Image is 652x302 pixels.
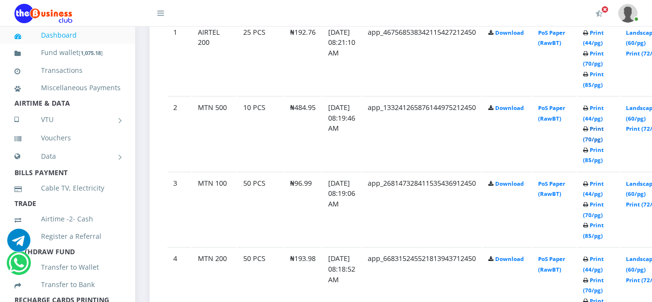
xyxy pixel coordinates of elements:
td: [DATE] 08:21:10 AM [322,21,361,96]
a: PoS Paper (RawBT) [538,180,565,198]
a: Dashboard [14,24,121,46]
a: Transactions [14,59,121,82]
a: Fund wallet[1,075.18] [14,41,121,64]
a: Print (70/pg) [583,201,604,219]
td: [DATE] 08:19:46 AM [322,96,361,171]
a: VTU [14,108,121,132]
a: Print (44/pg) [583,104,604,122]
td: app_133241265876144975212450 [362,96,482,171]
span: Activate Your Membership [601,6,609,13]
td: 3 [167,172,191,247]
a: Download [495,180,524,187]
a: Print (70/pg) [583,276,604,294]
td: app_268147328411535436912450 [362,172,482,247]
td: [DATE] 08:19:06 AM [322,172,361,247]
td: ₦484.95 [284,96,321,171]
td: AIRTEL 200 [192,21,236,96]
a: Print (85/pg) [583,146,604,164]
a: Cable TV, Electricity [14,177,121,199]
a: Download [495,29,524,36]
a: Print (85/pg) [583,70,604,88]
a: Transfer to Wallet [14,256,121,278]
a: Vouchers [14,127,121,149]
td: 25 PCS [237,21,283,96]
small: [ ] [79,49,103,56]
a: Airtime -2- Cash [14,208,121,230]
a: Register a Referral [14,225,121,247]
td: MTN 500 [192,96,236,171]
a: Download [495,104,524,111]
td: app_467568538342115427212450 [362,21,482,96]
a: Print (44/pg) [583,180,604,198]
td: ₦96.99 [284,172,321,247]
a: Data [14,144,121,168]
a: Chat for support [7,236,30,252]
a: Miscellaneous Payments [14,77,121,99]
td: 50 PCS [237,172,283,247]
a: PoS Paper (RawBT) [538,104,565,122]
a: Chat for support [9,259,28,275]
img: Logo [14,4,72,23]
a: Print (44/pg) [583,29,604,47]
img: User [618,4,638,23]
td: 1 [167,21,191,96]
a: PoS Paper (RawBT) [538,255,565,273]
td: MTN 100 [192,172,236,247]
a: Print (85/pg) [583,221,604,239]
a: Print (44/pg) [583,255,604,273]
a: Transfer to Bank [14,274,121,296]
td: 2 [167,96,191,171]
a: Print (70/pg) [583,50,604,68]
a: Print (70/pg) [583,125,604,143]
a: Download [495,255,524,262]
i: Activate Your Membership [596,10,603,17]
b: 1,075.18 [81,49,101,56]
td: ₦192.76 [284,21,321,96]
td: 10 PCS [237,96,283,171]
a: PoS Paper (RawBT) [538,29,565,47]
